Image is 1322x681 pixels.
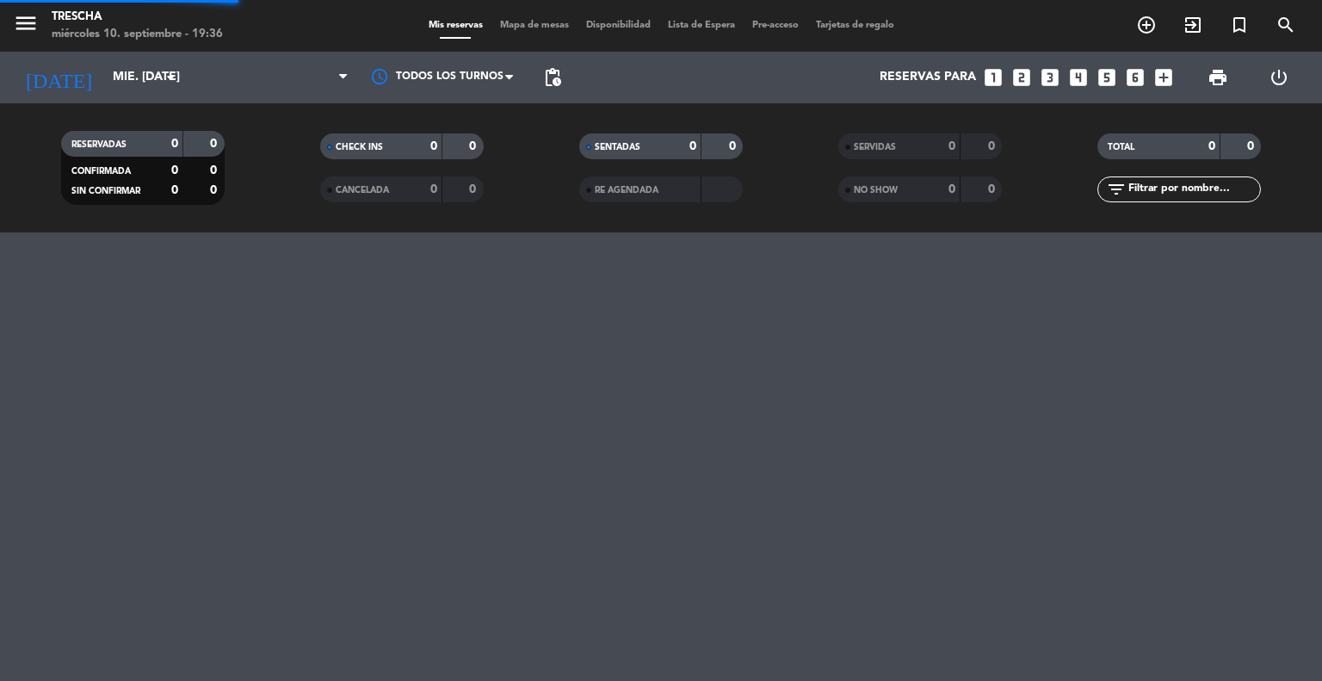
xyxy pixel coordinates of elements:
[13,59,104,96] i: [DATE]
[880,71,976,84] span: Reservas para
[578,21,659,30] span: Disponibilidad
[1208,140,1215,152] strong: 0
[982,66,1004,89] i: looks_one
[336,186,389,195] span: CANCELADA
[13,10,39,36] i: menu
[729,140,739,152] strong: 0
[948,183,955,195] strong: 0
[988,183,998,195] strong: 0
[430,140,437,152] strong: 0
[1136,15,1157,35] i: add_circle_outline
[171,184,178,196] strong: 0
[988,140,998,152] strong: 0
[1096,66,1118,89] i: looks_5
[1039,66,1061,89] i: looks_3
[1124,66,1146,89] i: looks_6
[430,183,437,195] strong: 0
[744,21,807,30] span: Pre-acceso
[71,167,131,176] span: CONFIRMADA
[71,140,127,149] span: RESERVADAS
[659,21,744,30] span: Lista de Espera
[1067,66,1090,89] i: looks_4
[1247,140,1257,152] strong: 0
[336,143,383,152] span: CHECK INS
[1248,52,1309,103] div: LOG OUT
[210,184,220,196] strong: 0
[160,67,181,88] i: arrow_drop_down
[1208,67,1228,88] span: print
[1269,67,1289,88] i: power_settings_new
[469,140,479,152] strong: 0
[1183,15,1203,35] i: exit_to_app
[854,143,896,152] span: SERVIDAS
[1229,15,1250,35] i: turned_in_not
[71,187,140,195] span: SIN CONFIRMAR
[689,140,696,152] strong: 0
[469,183,479,195] strong: 0
[1108,143,1134,152] span: TOTAL
[595,186,658,195] span: RE AGENDADA
[1152,66,1175,89] i: add_box
[1127,180,1260,199] input: Filtrar por nombre...
[210,138,220,150] strong: 0
[171,164,178,176] strong: 0
[854,186,898,195] span: NO SHOW
[807,21,903,30] span: Tarjetas de regalo
[1010,66,1033,89] i: looks_two
[1106,179,1127,200] i: filter_list
[171,138,178,150] strong: 0
[210,164,220,176] strong: 0
[595,143,640,152] span: SENTADAS
[52,9,223,26] div: Trescha
[13,10,39,42] button: menu
[1276,15,1296,35] i: search
[948,140,955,152] strong: 0
[52,26,223,43] div: miércoles 10. septiembre - 19:36
[420,21,491,30] span: Mis reservas
[491,21,578,30] span: Mapa de mesas
[542,67,563,88] span: pending_actions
